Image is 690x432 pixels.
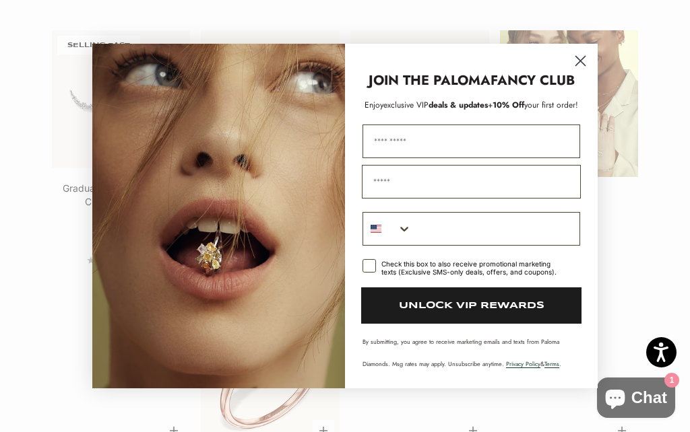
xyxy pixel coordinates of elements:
p: By submitting, you agree to receive marketing emails and texts from Paloma Diamonds. Msg rates ma... [363,337,580,368]
div: Check this box to also receive promotional marketing texts (Exclusive SMS-only deals, offers, and... [381,260,564,276]
span: Enjoy [365,99,383,111]
strong: JOIN THE PALOMA [369,71,491,90]
span: deals & updates [383,99,488,111]
button: UNLOCK VIP REWARDS [361,287,582,324]
a: Terms [544,359,559,368]
img: Loading... [92,44,345,388]
button: Search Countries [363,213,412,245]
span: & . [506,359,561,368]
button: Close dialog [569,49,592,73]
input: Email [362,165,581,199]
span: 10% Off [493,99,524,111]
span: exclusive VIP [383,99,429,111]
img: United States [371,223,381,234]
strong: FANCY CLUB [491,71,575,90]
input: First Name [363,124,580,158]
a: Privacy Policy [506,359,540,368]
span: + your first order! [488,99,578,111]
